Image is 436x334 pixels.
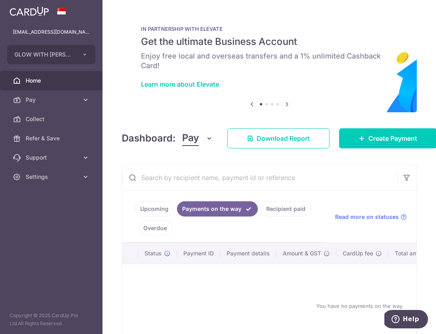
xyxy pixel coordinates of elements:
th: Payment details [220,243,276,264]
span: Status [145,249,162,257]
button: Pay [182,131,213,146]
a: Overdue [138,221,172,236]
span: Refer & Save [26,134,78,142]
a: Recipient paid [261,201,311,217]
iframe: Opens a widget where you can find more information [384,310,428,330]
img: Renovation banner [122,13,417,112]
span: Settings [26,173,78,181]
th: Payment ID [177,243,220,264]
a: Read more on statuses [335,213,407,221]
span: Collect [26,115,78,123]
span: Home [26,77,78,85]
p: IN PARTNERSHIP WITH ELEVATE [141,26,398,32]
a: Download Report [227,128,330,148]
span: CardUp fee [343,249,373,257]
h4: Dashboard: [122,131,176,146]
button: GLOW WITH [PERSON_NAME] [7,45,95,64]
input: Search by recipient name, payment id or reference [122,165,397,190]
span: Total amt. [395,249,421,257]
img: CardUp [10,6,49,16]
span: Support [26,154,78,162]
span: Download Report [257,134,310,143]
span: GLOW WITH [PERSON_NAME] [14,51,74,59]
a: Payments on the way [177,201,258,217]
p: [EMAIL_ADDRESS][DOMAIN_NAME] [13,28,90,36]
span: Pay [182,131,199,146]
a: Upcoming [135,201,174,217]
span: Amount & GST [283,249,321,257]
span: Read more on statuses [335,213,399,221]
span: Pay [26,96,78,104]
a: Learn more about Elevate [141,80,219,88]
h6: Enjoy free local and overseas transfers and a 1% unlimited Cashback Card! [141,51,398,71]
h5: Get the ultimate Business Account [141,35,398,48]
span: Create Payment [368,134,417,143]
